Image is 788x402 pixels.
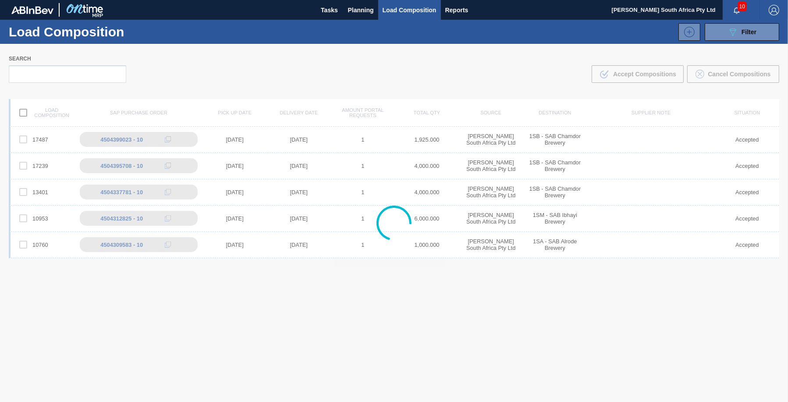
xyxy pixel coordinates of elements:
[705,23,779,41] button: Filter
[320,5,339,15] span: Tasks
[383,5,437,15] span: Load Composition
[738,2,747,11] span: 10
[674,23,700,41] div: New Load Composition
[742,28,756,36] span: Filter
[348,5,374,15] span: Planning
[9,27,152,37] h1: Load Composition
[769,5,779,15] img: Logout
[723,4,751,16] button: Notifications
[11,6,53,14] img: TNhmsLtSVTkK8tSr43FrP2fwEKptu5GPRR3wAAAABJRU5ErkJggg==
[445,5,469,15] span: Reports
